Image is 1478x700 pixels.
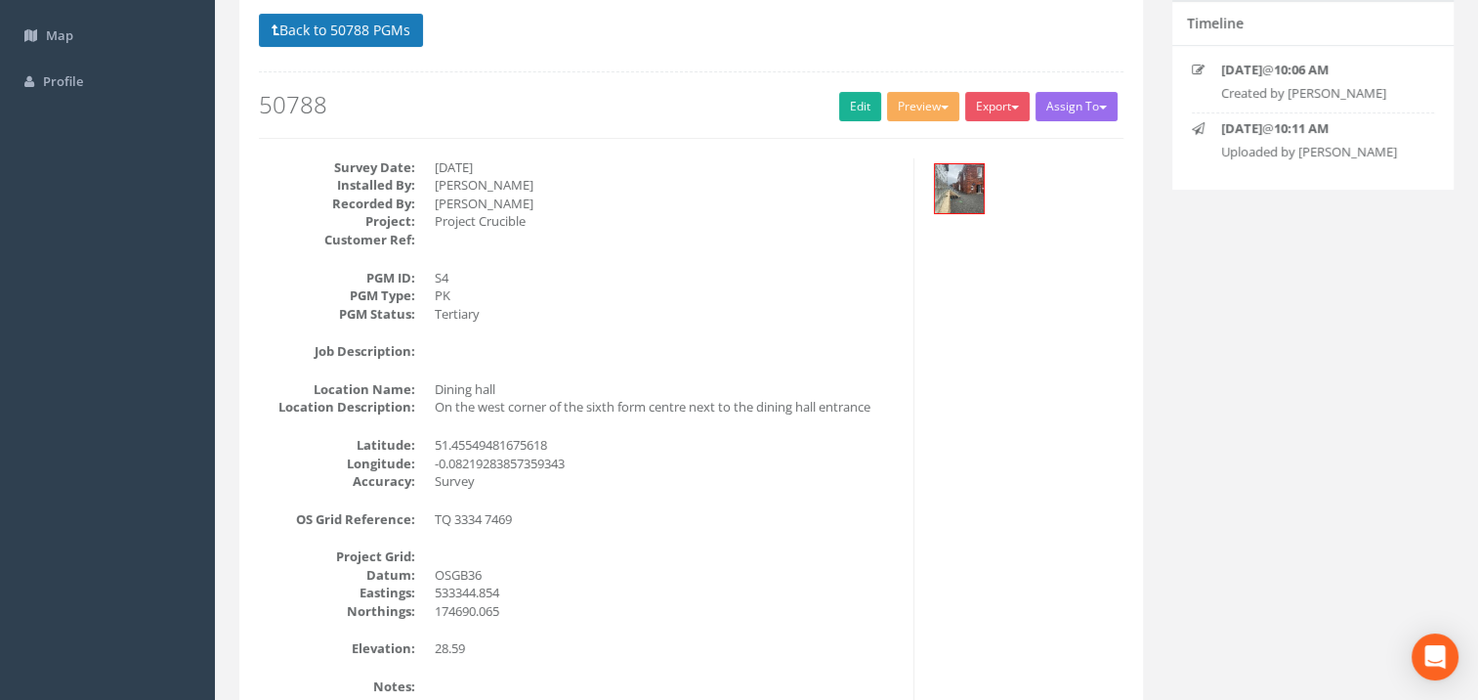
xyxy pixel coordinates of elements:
[435,305,899,324] dd: Tertiary
[435,195,899,213] dd: [PERSON_NAME]
[435,510,899,529] dd: TQ 3334 7469
[259,231,415,249] dt: Customer Ref:
[1187,16,1244,30] h5: Timeline
[1221,143,1418,161] p: Uploaded by [PERSON_NAME]
[1274,119,1329,137] strong: 10:11 AM
[259,305,415,324] dt: PGM Status:
[1221,84,1418,103] p: Created by [PERSON_NAME]
[259,398,415,416] dt: Location Description:
[259,14,423,47] button: Back to 50788 PGMs
[43,72,83,90] span: Profile
[435,176,899,195] dd: [PERSON_NAME]
[259,639,415,658] dt: Elevation:
[1221,119,1262,137] strong: [DATE]
[435,639,899,658] dd: 28.59
[259,158,415,177] dt: Survey Date:
[435,566,899,585] dd: OSGB36
[259,195,415,213] dt: Recorded By:
[435,212,899,231] dd: Project Crucible
[259,566,415,585] dt: Datum:
[435,269,899,287] dd: S4
[259,547,415,566] dt: Project Grid:
[435,602,899,621] dd: 174690.065
[259,342,415,361] dt: Job Description:
[1221,61,1262,78] strong: [DATE]
[259,92,1123,117] h2: 50788
[259,455,415,473] dt: Longitude:
[259,510,415,529] dt: OS Grid Reference:
[435,380,899,399] dd: Dining hall
[435,286,899,305] dd: PK
[1035,92,1118,121] button: Assign To
[435,584,899,602] dd: 533344.854
[887,92,959,121] button: Preview
[259,212,415,231] dt: Project:
[435,436,899,455] dd: 51.45549481675618
[1412,634,1458,680] div: Open Intercom Messenger
[259,678,415,696] dt: Notes:
[435,158,899,177] dd: [DATE]
[435,398,899,416] dd: On the west corner of the sixth form centre next to the dining hall entrance
[259,269,415,287] dt: PGM ID:
[1221,119,1418,138] p: @
[259,176,415,195] dt: Installed By:
[839,92,881,121] a: Edit
[965,92,1030,121] button: Export
[1274,61,1329,78] strong: 10:06 AM
[435,472,899,491] dd: Survey
[259,584,415,602] dt: Eastings:
[1221,61,1418,79] p: @
[46,26,73,44] span: Map
[435,455,899,473] dd: -0.08219283857359343
[259,436,415,455] dt: Latitude:
[935,164,984,213] img: 53c451b9-dda2-e5f2-3cfe-beb9da1a2a0f_63b0b356-37e3-dc73-50d6-5bf398836440_thumb.jpg
[259,602,415,621] dt: Northings:
[259,380,415,399] dt: Location Name:
[259,472,415,491] dt: Accuracy:
[259,286,415,305] dt: PGM Type:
